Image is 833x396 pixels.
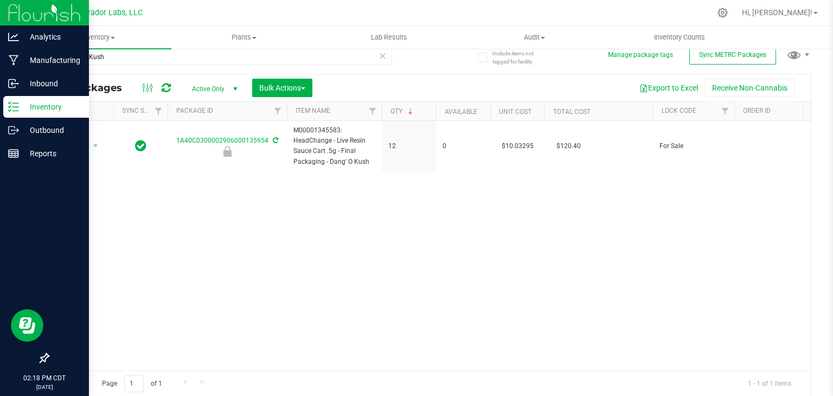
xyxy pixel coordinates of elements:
div: For Sale [166,146,289,157]
a: Filter [716,102,734,120]
p: Manufacturing [19,54,84,67]
iframe: Resource center [11,309,43,342]
a: Lab Results [317,26,462,49]
span: Curador Labs, LLC [79,8,143,17]
p: Inbound [19,77,84,90]
button: Manage package tags [608,50,673,60]
a: Inventory [26,26,171,49]
span: For Sale [659,141,728,151]
button: Receive Non-Cannabis [705,79,794,97]
inline-svg: Analytics [8,31,19,42]
span: Plants [172,33,316,42]
a: Order Id [743,107,771,114]
a: Inventory Counts [607,26,752,49]
span: 12 [388,141,430,151]
button: Bulk Actions [252,79,312,97]
span: Audit [462,33,606,42]
span: Include items not tagged for facility [492,49,547,66]
td: $10.03295 [490,121,544,171]
a: Unit Cost [499,108,531,116]
p: Outbound [19,124,84,137]
span: Inventory Counts [639,33,720,42]
span: 1 - 1 of 1 items [739,375,800,392]
span: 0 [443,141,484,151]
a: Package ID [176,107,213,114]
span: Page of 1 [93,375,171,392]
button: Export to Excel [632,79,705,97]
p: Reports [19,147,84,160]
a: Audit [462,26,607,49]
span: M00001345583: HeadChange - Live Resin Sauce Cart .5g - Final Packaging - Dang' O Kush [293,125,375,167]
inline-svg: Outbound [8,125,19,136]
button: Sync METRC Packages [689,45,776,65]
inline-svg: Manufacturing [8,55,19,66]
a: Filter [150,102,168,120]
a: Lock Code [662,107,696,114]
span: Sync METRC Packages [699,51,766,59]
a: Filter [269,102,287,120]
inline-svg: Inventory [8,101,19,112]
span: Inventory [26,33,171,42]
span: In Sync [135,138,146,154]
a: Qty [390,107,415,115]
span: Clear [379,49,387,63]
a: Sync Status [122,107,164,114]
a: Total Cost [553,108,591,116]
a: Plants [171,26,317,49]
span: Hi, [PERSON_NAME]! [742,8,812,17]
span: All Packages [56,82,133,94]
div: Manage settings [716,8,729,18]
span: Sync from Compliance System [271,137,278,144]
p: 02:18 PM CDT [5,373,84,383]
span: Bulk Actions [259,84,305,92]
inline-svg: Inbound [8,78,19,89]
p: Inventory [19,100,84,113]
a: Available [445,108,477,116]
input: Search Package ID, Item Name, SKU, Lot or Part Number... [48,49,392,65]
span: Lab Results [356,33,422,42]
a: Filter [798,102,816,120]
inline-svg: Reports [8,148,19,159]
a: Filter [364,102,382,120]
span: $120.40 [551,138,586,154]
p: Analytics [19,30,84,43]
input: 1 [124,375,144,392]
a: Item Name [296,107,330,114]
a: 1A40C0300002906000135954 [176,137,268,144]
span: select [89,138,102,154]
p: [DATE] [5,383,84,391]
